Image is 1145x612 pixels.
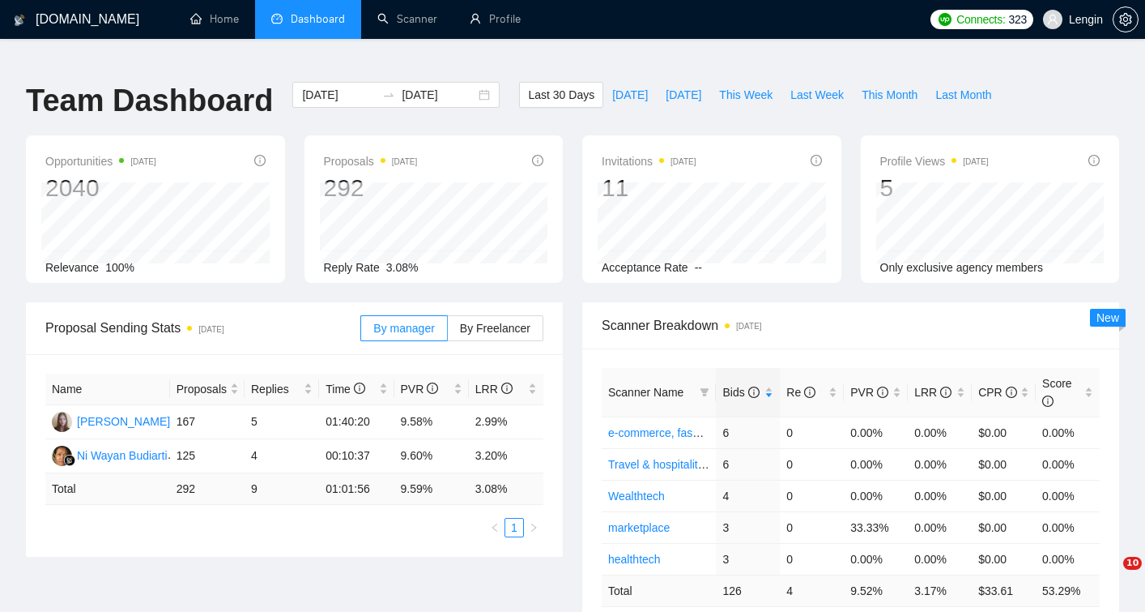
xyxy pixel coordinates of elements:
[1113,13,1138,26] span: setting
[245,473,319,505] td: 9
[45,152,156,171] span: Opportunities
[394,439,469,473] td: 9.60%
[14,7,25,33] img: logo
[392,157,417,166] time: [DATE]
[460,322,530,335] span: By Freelancer
[1036,511,1100,543] td: 0.00%
[602,575,716,606] td: Total
[602,315,1100,336] span: Scanner Breakdown
[935,86,991,104] span: Last Month
[319,405,394,439] td: 01:40:20
[382,88,395,101] span: swap-right
[939,13,951,26] img: upwork-logo.png
[844,543,908,575] td: 0.00%
[880,173,989,203] div: 5
[469,439,543,473] td: 3.20%
[271,13,283,24] span: dashboard
[354,383,365,394] span: info-circle
[490,523,500,533] span: left
[602,173,696,203] div: 11
[105,261,134,274] span: 100%
[780,543,844,575] td: 0
[844,511,908,543] td: 33.33%
[716,543,780,575] td: 3
[1113,6,1139,32] button: setting
[844,448,908,480] td: 0.00%
[908,417,972,448] td: 0.00%
[608,553,661,566] a: healthtech
[170,374,245,405] th: Proposals
[790,86,844,104] span: Last Week
[77,447,168,464] div: Ni Wayan Budiarti
[926,82,1000,108] button: Last Month
[528,86,594,104] span: Last 30 Days
[26,82,273,120] h1: Team Dashboard
[844,417,908,448] td: 0.00%
[716,480,780,511] td: 4
[45,473,170,505] td: Total
[373,322,434,335] span: By manager
[245,374,319,405] th: Replies
[853,82,926,108] button: This Month
[45,318,360,338] span: Proposal Sending Stats
[394,473,469,505] td: 9.59 %
[844,575,908,606] td: 9.52 %
[972,543,1036,575] td: $0.00
[485,518,504,537] li: Previous Page
[914,386,951,399] span: LRR
[52,448,168,461] a: NWNi Wayan Budiarti
[602,152,696,171] span: Invitations
[670,157,696,166] time: [DATE]
[386,261,419,274] span: 3.08%
[504,518,524,537] li: 1
[780,480,844,511] td: 0
[695,261,702,274] span: --
[1006,387,1017,398] span: info-circle
[956,11,1005,28] span: Connects:
[940,387,951,398] span: info-circle
[1042,377,1072,408] span: Score
[908,480,972,511] td: 0.00%
[198,325,223,334] time: [DATE]
[972,417,1036,448] td: $0.00
[804,387,815,398] span: info-circle
[1036,543,1100,575] td: 0.00%
[1113,13,1139,26] a: setting
[716,448,780,480] td: 6
[719,86,773,104] span: This Week
[844,480,908,511] td: 0.00%
[1123,557,1142,570] span: 10
[908,543,972,575] td: 0.00%
[1036,575,1100,606] td: 53.29 %
[612,86,648,104] span: [DATE]
[245,405,319,439] td: 5
[377,12,437,26] a: searchScanner
[880,261,1044,274] span: Only exclusive agency members
[780,511,844,543] td: 0
[245,439,319,473] td: 4
[786,386,815,399] span: Re
[972,575,1036,606] td: $ 33.61
[880,152,989,171] span: Profile Views
[394,405,469,439] td: 9.58%
[524,518,543,537] li: Next Page
[52,446,72,466] img: NW
[485,518,504,537] button: left
[382,88,395,101] span: to
[722,386,759,399] span: Bids
[190,12,239,26] a: homeHome
[780,575,844,606] td: 4
[52,414,170,427] a: NB[PERSON_NAME]
[427,383,438,394] span: info-circle
[401,383,439,396] span: PVR
[710,82,781,108] button: This Week
[1047,14,1058,25] span: user
[972,480,1036,511] td: $0.00
[519,82,603,108] button: Last 30 Days
[170,473,245,505] td: 292
[470,12,521,26] a: userProfile
[475,383,513,396] span: LRR
[326,383,364,396] span: Time
[608,458,1044,471] a: Travel & hospitality, community & social networking, entertainment, event management
[45,374,170,405] th: Name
